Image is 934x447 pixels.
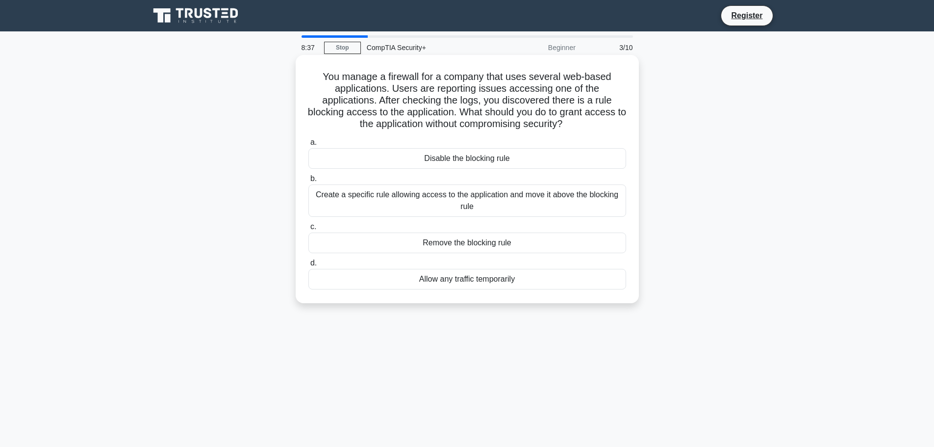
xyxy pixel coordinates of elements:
[296,38,324,57] div: 8:37
[310,174,317,183] span: b.
[308,184,626,217] div: Create a specific rule allowing access to the application and move it above the blocking rule
[324,42,361,54] a: Stop
[310,259,317,267] span: d.
[361,38,496,57] div: CompTIA Security+
[308,148,626,169] div: Disable the blocking rule
[725,9,768,22] a: Register
[496,38,581,57] div: Beginner
[310,222,316,231] span: c.
[307,71,627,131] h5: You manage a firewall for a company that uses several web-based applications. Users are reporting...
[310,138,317,146] span: a.
[308,233,626,253] div: Remove the blocking rule
[308,269,626,289] div: Allow any traffic temporarily
[581,38,639,57] div: 3/10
